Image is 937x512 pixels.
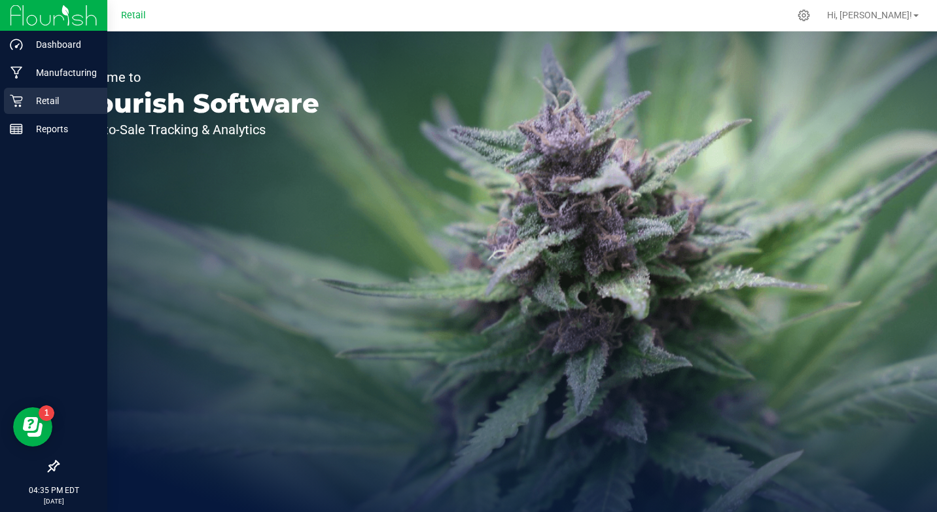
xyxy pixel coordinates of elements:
p: Reports [23,121,101,137]
p: Welcome to [71,71,319,84]
p: Retail [23,93,101,109]
p: Flourish Software [71,90,319,117]
p: Dashboard [23,37,101,52]
div: Manage settings [796,9,812,22]
p: Seed-to-Sale Tracking & Analytics [71,123,319,136]
inline-svg: Retail [10,94,23,107]
p: 04:35 PM EDT [6,485,101,496]
span: Hi, [PERSON_NAME]! [827,10,912,20]
iframe: Resource center unread badge [39,405,54,421]
inline-svg: Dashboard [10,38,23,51]
inline-svg: Manufacturing [10,66,23,79]
span: Retail [121,10,146,21]
iframe: Resource center [13,407,52,447]
p: [DATE] [6,496,101,506]
inline-svg: Reports [10,122,23,136]
p: Manufacturing [23,65,101,81]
